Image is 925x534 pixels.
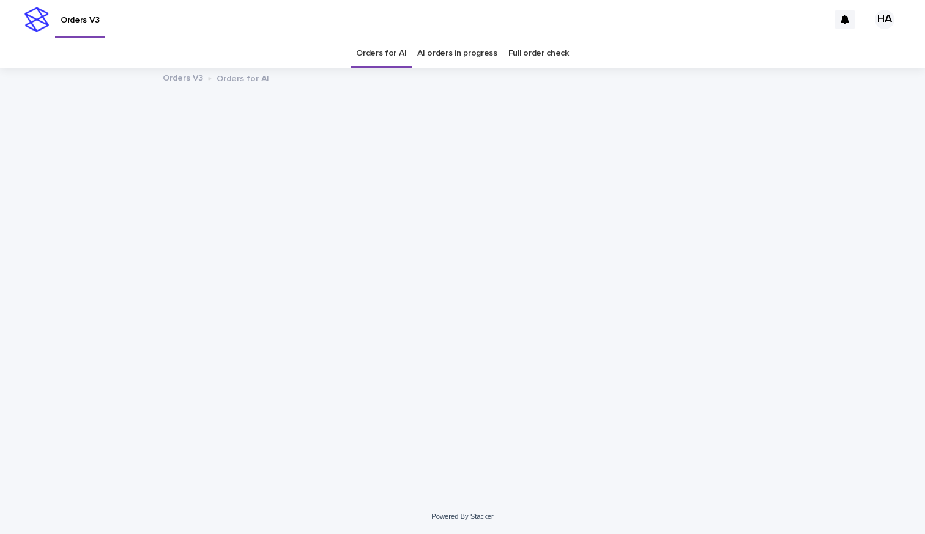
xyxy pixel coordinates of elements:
[431,513,493,520] a: Powered By Stacker
[217,71,269,84] p: Orders for AI
[875,10,894,29] div: HA
[163,70,203,84] a: Orders V3
[417,39,497,68] a: AI orders in progress
[508,39,569,68] a: Full order check
[356,39,406,68] a: Orders for AI
[24,7,49,32] img: stacker-logo-s-only.png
